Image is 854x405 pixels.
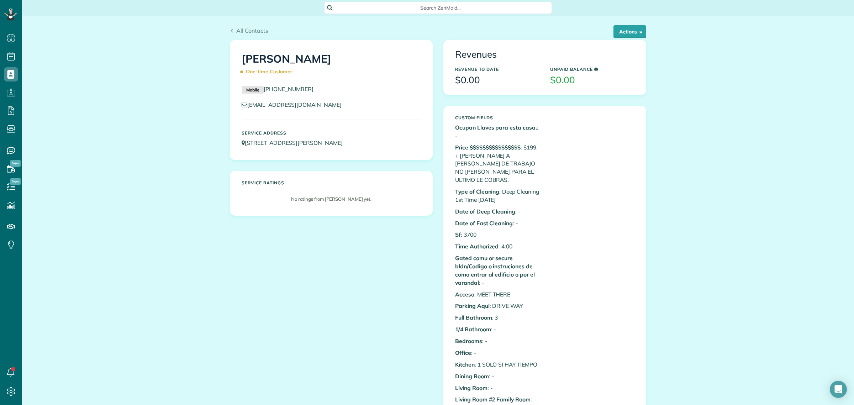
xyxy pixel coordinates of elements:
[455,75,539,85] h3: $0.00
[455,243,499,250] b: Time Authorized
[242,85,313,93] a: Mobile[PHONE_NUMBER]
[455,231,461,238] b: Sf
[455,115,539,120] h5: Custom Fields
[455,326,491,333] b: 1/4 Bathroom
[455,291,474,298] b: Acceso
[455,361,539,369] p: : 1 SOLO SI HAY TIEMPO
[455,254,539,286] p: : -
[455,188,539,204] p: : Deep Cleaning 1st Time [DATE]
[245,196,417,202] p: No ratings from [PERSON_NAME] yet.
[455,231,539,239] p: : 3700
[550,67,634,72] h5: Unpaid Balance
[455,290,539,299] p: : MEET THERE
[455,123,539,140] p: : -
[455,208,515,215] b: Date of Deep Cleaning
[242,86,264,94] small: Mobile
[242,180,421,185] h5: Service ratings
[242,65,296,78] span: One-time Customer
[455,302,490,309] b: Parking Aqui
[455,349,539,357] p: : -
[455,384,487,391] b: Living Room
[455,314,492,321] b: Full Bathroom
[455,325,539,333] p: : -
[236,27,268,34] span: All Contacts
[830,381,847,398] div: Open Intercom Messenger
[242,101,348,108] a: [EMAIL_ADDRESS][DOMAIN_NAME]
[455,349,471,356] b: Office
[10,178,21,185] span: New
[455,124,537,131] b: Ocupan Llaves para esta casa.
[455,207,539,216] p: : -
[550,75,634,85] h3: $0.00
[242,131,421,135] h5: Service Address
[455,242,539,251] p: : 4:00
[455,337,482,344] b: Bedrooms
[455,254,535,286] b: Gated comu or secure bldn/Codigo o instruciones de como entrar al edificio o por el varandal
[455,396,531,403] b: Living Room #2 Family Room
[613,25,646,38] button: Actions
[242,53,421,78] h1: [PERSON_NAME]
[242,139,349,146] a: [STREET_ADDRESS][PERSON_NAME]
[455,219,539,227] p: : -
[455,372,539,380] p: : -
[455,220,513,227] b: Date of Fast Cleaning
[455,314,539,322] p: : 3
[455,67,539,72] h5: Revenue to Date
[455,302,539,310] p: : DRIVE WAY
[455,384,539,392] p: : -
[10,160,21,167] span: New
[230,26,268,35] a: All Contacts
[455,395,539,404] p: : -
[455,49,634,60] h3: Revenues
[455,337,539,345] p: : -
[455,144,521,151] b: Price $$$$$$$$$$$$$$$$
[455,188,499,195] b: Type of Cleaning
[455,361,475,368] b: Kitchen
[455,143,539,184] p: : $199. + [PERSON_NAME] A [PERSON_NAME] DE TRABAJO NO [PERSON_NAME] PARA EL ULTIMO LE COBRAS.
[455,373,489,380] b: Dining Room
